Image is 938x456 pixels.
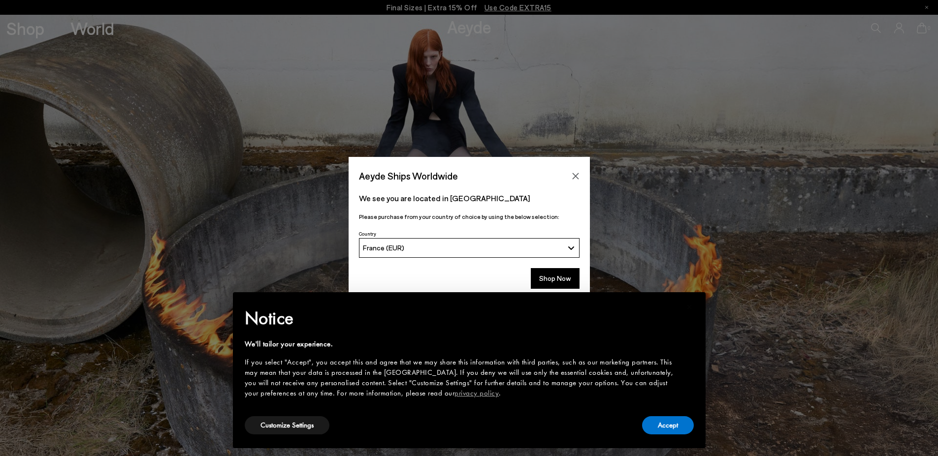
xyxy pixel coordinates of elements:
[642,416,694,434] button: Accept
[363,243,404,252] span: France (EUR)
[245,305,678,331] h2: Notice
[359,212,580,221] p: Please purchase from your country of choice by using the below selection:
[245,339,678,349] div: We'll tailor your experience.
[359,167,458,184] span: Aeyde Ships Worldwide
[531,268,580,289] button: Shop Now
[686,299,693,314] span: ×
[359,192,580,204] p: We see you are located in [GEOGRAPHIC_DATA]
[678,295,702,319] button: Close this notice
[359,231,376,237] span: Country
[568,169,583,183] button: Close
[454,388,499,398] a: privacy policy
[245,357,678,398] div: If you select "Accept", you accept this and agree that we may share this information with third p...
[245,416,329,434] button: Customize Settings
